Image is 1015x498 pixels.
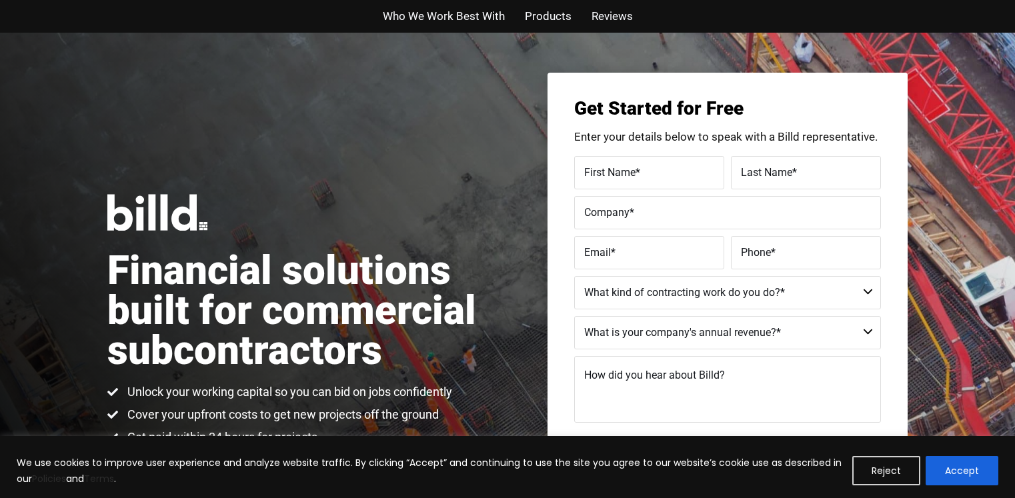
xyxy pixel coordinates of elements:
h1: Financial solutions built for commercial subcontractors [107,251,507,371]
button: Reject [852,456,920,485]
h3: Get Started for Free [574,99,881,118]
span: Phone [741,245,771,258]
span: I agree to receive communications from Billd. You may unsubscribe from these communications at an... [596,435,881,455]
span: Cover your upfront costs to get new projects off the ground [124,407,439,423]
p: We use cookies to improve user experience and analyze website traffic. By clicking “Accept” and c... [17,455,842,487]
a: Reviews [592,7,633,26]
button: Accept [926,456,998,485]
span: Last Name [741,165,792,178]
a: Terms [84,472,114,485]
a: Policies [32,472,66,485]
span: Unlock your working capital so you can bid on jobs confidently [124,384,452,400]
a: Products [525,7,572,26]
span: How did you hear about Billd? [584,369,725,381]
span: Company [584,205,630,218]
p: Enter your details below to speak with a Billd representative. [574,131,881,143]
a: Who We Work Best With [383,7,505,26]
span: Get paid within 24 hours for projects [124,429,317,445]
span: Email [584,245,611,258]
span: First Name [584,165,636,178]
